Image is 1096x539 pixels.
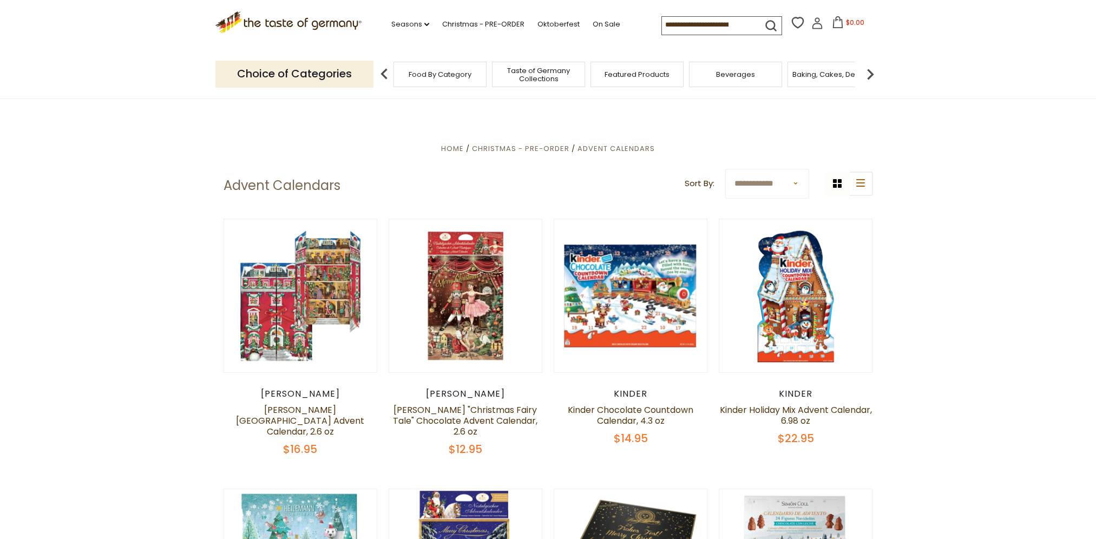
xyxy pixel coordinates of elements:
[283,442,317,457] span: $16.95
[441,143,464,154] a: Home
[389,389,543,399] div: [PERSON_NAME]
[409,70,471,78] a: Food By Category
[236,404,364,438] a: [PERSON_NAME][GEOGRAPHIC_DATA] Advent Calendar, 2.6 oz
[614,431,648,446] span: $14.95
[792,70,876,78] a: Baking, Cakes, Desserts
[720,404,872,427] a: Kinder Holiday Mix Advent Calendar, 6.98 oz
[685,177,714,190] label: Sort By:
[215,61,373,87] p: Choice of Categories
[825,16,871,32] button: $0.00
[224,178,340,194] h1: Advent Calendars
[373,63,395,85] img: previous arrow
[495,67,582,83] a: Taste of Germany Collections
[442,18,524,30] a: Christmas - PRE-ORDER
[593,18,620,30] a: On Sale
[537,18,580,30] a: Oktoberfest
[859,63,881,85] img: next arrow
[716,70,755,78] a: Beverages
[449,442,482,457] span: $12.95
[778,431,814,446] span: $22.95
[389,219,542,372] img: Heidel "Christmas Fairy Tale" Chocolate Advent Calendar, 2.6 oz
[719,389,873,399] div: Kinder
[846,18,864,27] span: $0.00
[577,143,655,154] a: Advent Calendars
[224,389,378,399] div: [PERSON_NAME]
[719,219,872,372] img: Kinder Holiday Mix Advent Calendar, 6.98 oz
[224,219,377,372] img: Windel Manor House Advent Calendar, 2.6 oz
[393,404,537,438] a: [PERSON_NAME] "Christmas Fairy Tale" Chocolate Advent Calendar, 2.6 oz
[605,70,670,78] a: Featured Products
[568,404,693,427] a: Kinder Chocolate Countdown Calendar, 4.3 oz
[472,143,569,154] a: Christmas - PRE-ORDER
[554,389,708,399] div: Kinder
[554,219,707,372] img: Kinder Chocolate Countdown Calendar, 4.3 oz
[391,18,429,30] a: Seasons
